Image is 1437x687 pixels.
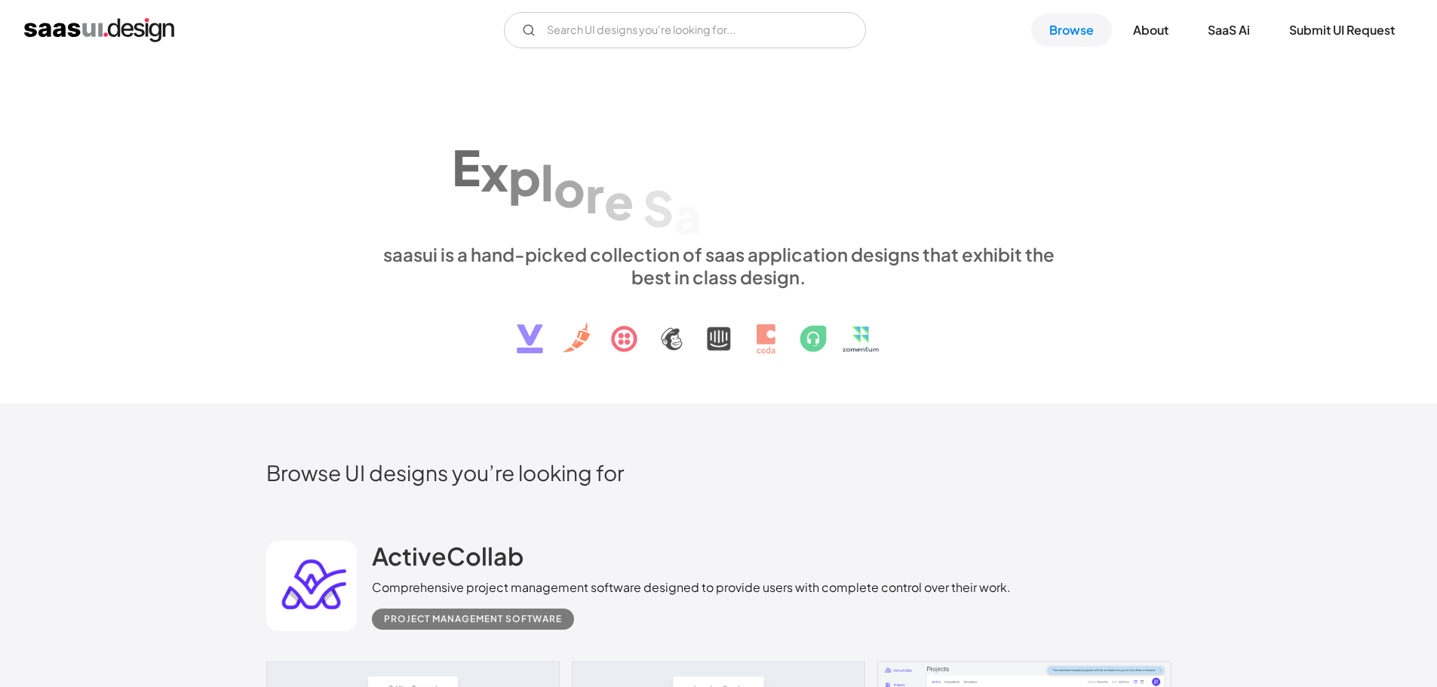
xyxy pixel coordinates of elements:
[541,153,554,211] div: l
[490,288,947,367] img: text, icon, saas logo
[1190,14,1268,47] a: SaaS Ai
[266,459,1171,486] h2: Browse UI designs you’re looking for
[384,610,562,628] div: Project Management Software
[481,143,508,201] div: x
[452,138,481,196] div: E
[372,578,1011,597] div: Comprehensive project management software designed to provide users with complete control over th...
[604,171,634,229] div: e
[508,148,541,206] div: p
[372,541,524,571] h2: ActiveCollab
[372,112,1066,228] h1: Explore SaaS UI design patterns & interactions.
[643,178,674,236] div: S
[674,186,702,244] div: a
[372,541,524,578] a: ActiveCollab
[1031,14,1112,47] a: Browse
[554,158,585,216] div: o
[504,12,866,48] form: Email Form
[504,12,866,48] input: Search UI designs you're looking for...
[24,18,174,42] a: home
[1115,14,1187,47] a: About
[372,243,1066,288] div: saasui is a hand-picked collection of saas application designs that exhibit the best in class des...
[1271,14,1413,47] a: Submit UI Request
[585,165,604,223] div: r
